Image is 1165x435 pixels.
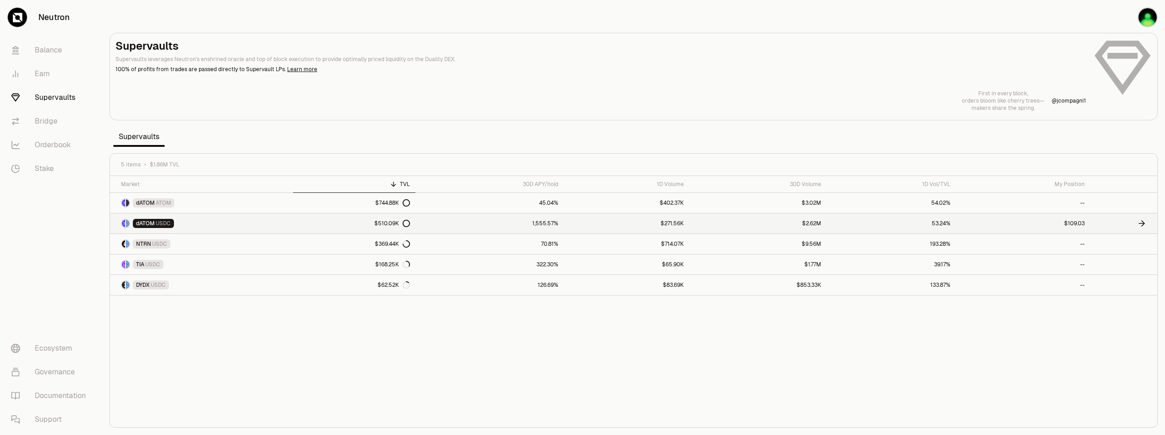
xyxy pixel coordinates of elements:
p: @ jcompagni1 [1052,97,1086,104]
div: 1D Volume [569,181,684,188]
span: DYDX [136,281,150,289]
p: Supervaults leverages Neutron's enshrined oracle and top of block execution to provide optimally ... [115,55,1086,63]
a: $62.52K [293,275,415,295]
span: TIA [136,261,144,268]
img: New_Original [1139,8,1157,26]
div: My Position [961,181,1085,188]
a: Supervaults [4,86,99,109]
div: $62.52K [378,281,410,289]
a: $1.77M [689,254,827,274]
span: Supervaults [113,128,165,146]
div: 1D Vol/TVL [832,181,950,188]
img: DYDX Logo [122,281,125,289]
a: 54.02% [827,193,956,213]
span: USDC [156,220,171,227]
a: $744.88K [293,193,415,213]
a: $83.69K [564,275,689,295]
img: USDC Logo [126,240,129,248]
div: 30D Volume [695,181,821,188]
a: $109.03 [956,213,1090,233]
a: 133.87% [827,275,956,295]
img: USDC Logo [126,220,129,227]
div: TVL [299,181,409,188]
a: $402.37K [564,193,689,213]
span: USDC [151,281,166,289]
a: -- [956,234,1090,254]
a: Governance [4,360,99,384]
a: 70.81% [415,234,564,254]
a: dATOM LogoUSDC LogodATOMUSDC [110,213,293,233]
p: makers share the spring. [962,104,1044,112]
div: 30D APY/hold [421,181,558,188]
a: DYDX LogoUSDC LogoDYDXUSDC [110,275,293,295]
img: TIA Logo [122,261,125,268]
a: $3.02M [689,193,827,213]
a: $2.62M [689,213,827,233]
p: 100% of profits from trades are passed directly to Supervault LPs. [115,65,1086,73]
a: $168.25K [293,254,415,274]
a: $714.07K [564,234,689,254]
span: dATOM [136,199,155,207]
div: Market [121,181,288,188]
a: Stake [4,157,99,181]
span: USDC [145,261,160,268]
a: @jcompagni1 [1052,97,1086,104]
a: -- [956,254,1090,274]
a: Orderbook [4,133,99,157]
p: First in every block, [962,90,1044,97]
div: $744.88K [375,199,410,207]
div: $369.44K [375,240,410,248]
a: 39.17% [827,254,956,274]
a: Balance [4,38,99,62]
a: dATOM LogoATOM LogodATOMATOM [110,193,293,213]
a: Documentation [4,384,99,408]
img: dATOM Logo [122,220,125,227]
a: $853.33K [689,275,827,295]
span: ATOM [156,199,171,207]
a: 322.30% [415,254,564,274]
a: 45.04% [415,193,564,213]
img: dATOM Logo [122,199,125,207]
span: $1.86M TVL [150,161,179,168]
a: $510.09K [293,213,415,233]
a: $9.56M [689,234,827,254]
div: $168.25K [375,261,410,268]
a: Learn more [287,66,317,73]
a: First in every block,orders bloom like cherry trees—makers share the spring. [962,90,1044,112]
a: 53.24% [827,213,956,233]
img: USDC Logo [126,281,129,289]
p: orders bloom like cherry trees— [962,97,1044,104]
a: 193.28% [827,234,956,254]
a: Bridge [4,109,99,133]
a: 1,555.57% [415,213,564,233]
a: $65.90K [564,254,689,274]
span: USDC [152,240,167,248]
a: 126.69% [415,275,564,295]
a: $369.44K [293,234,415,254]
span: dATOM [136,220,155,227]
div: $510.09K [374,220,410,227]
a: Ecosystem [4,337,99,360]
a: $271.56K [564,213,689,233]
h2: Supervaults [115,39,1086,53]
a: TIA LogoUSDC LogoTIAUSDC [110,254,293,274]
span: 5 items [121,161,141,168]
a: -- [956,275,1090,295]
img: USDC Logo [126,261,129,268]
a: -- [956,193,1090,213]
img: ATOM Logo [126,199,129,207]
a: Support [4,408,99,431]
a: Earn [4,62,99,86]
img: NTRN Logo [122,240,125,248]
span: NTRN [136,240,151,248]
a: NTRN LogoUSDC LogoNTRNUSDC [110,234,293,254]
